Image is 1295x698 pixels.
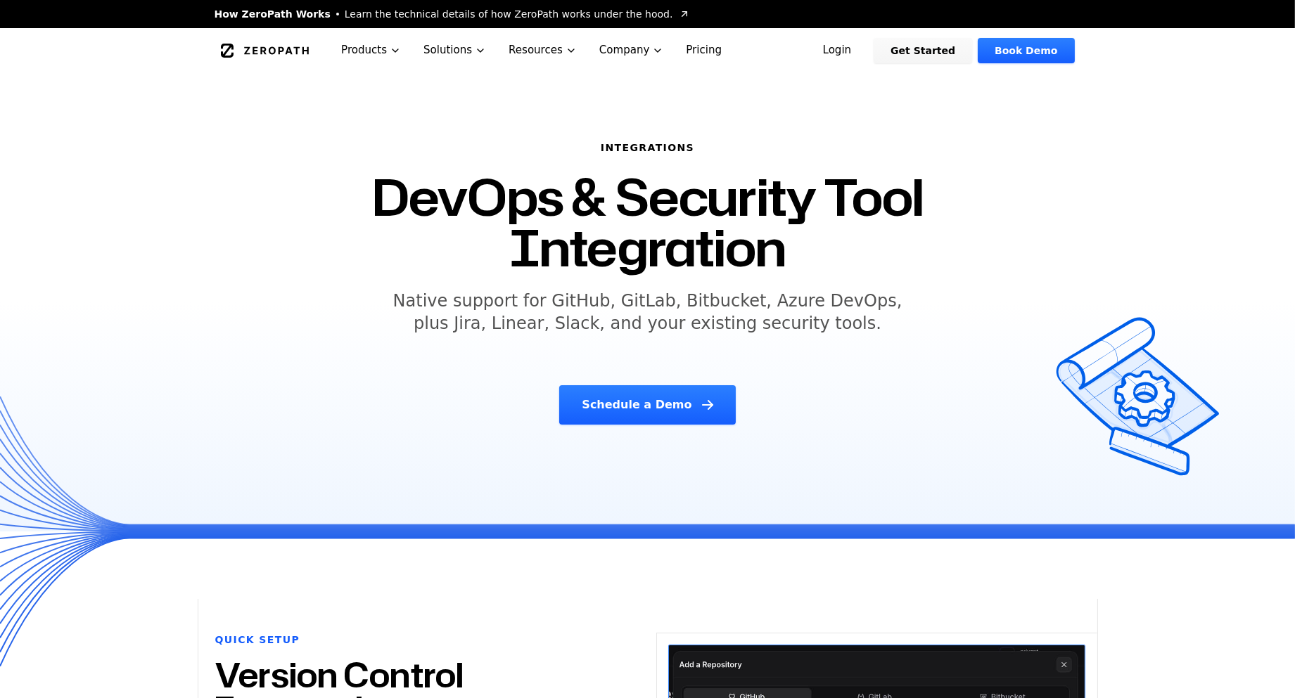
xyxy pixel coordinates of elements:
a: Schedule a Demo [559,385,735,425]
h6: Integrations [305,141,991,155]
button: Products [330,28,412,72]
span: Learn the technical details of how ZeroPath works under the hood. [345,7,673,21]
h6: Quick Setup [215,633,300,647]
nav: Global [198,28,1098,72]
a: How ZeroPath WorksLearn the technical details of how ZeroPath works under the hood. [215,7,690,21]
button: Company [588,28,675,72]
h5: Native support for GitHub, GitLab, Bitbucket, Azure DevOps, plus Jira, Linear, Slack, and your ex... [378,290,918,335]
h1: DevOps & Security Tool Integration [305,172,991,273]
a: Book Demo [978,38,1074,63]
button: Resources [497,28,588,72]
a: Pricing [675,28,733,72]
a: Get Started [874,38,972,63]
button: Solutions [412,28,497,72]
a: Login [806,38,869,63]
span: How ZeroPath Works [215,7,331,21]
